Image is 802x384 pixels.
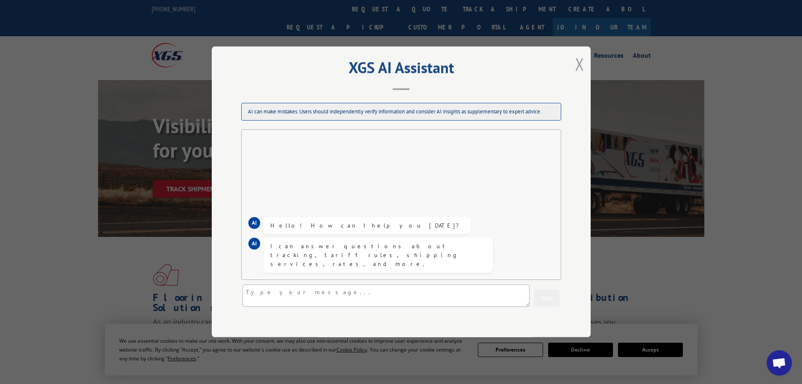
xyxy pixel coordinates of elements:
div: AI [248,238,260,250]
div: Open chat [767,350,792,376]
h2: XGS AI Assistant [233,62,570,78]
button: Close modal [575,53,584,75]
div: AI [248,218,260,229]
button: Send [534,290,560,307]
div: I can answer questions about tracking, tariff rules, shipping services, rates, and more. [270,242,486,269]
div: Hello! How can I help you [DATE]? [270,222,464,231]
div: AI can make mistakes. Users should independently verify information and consider AI insights as s... [241,103,561,121]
